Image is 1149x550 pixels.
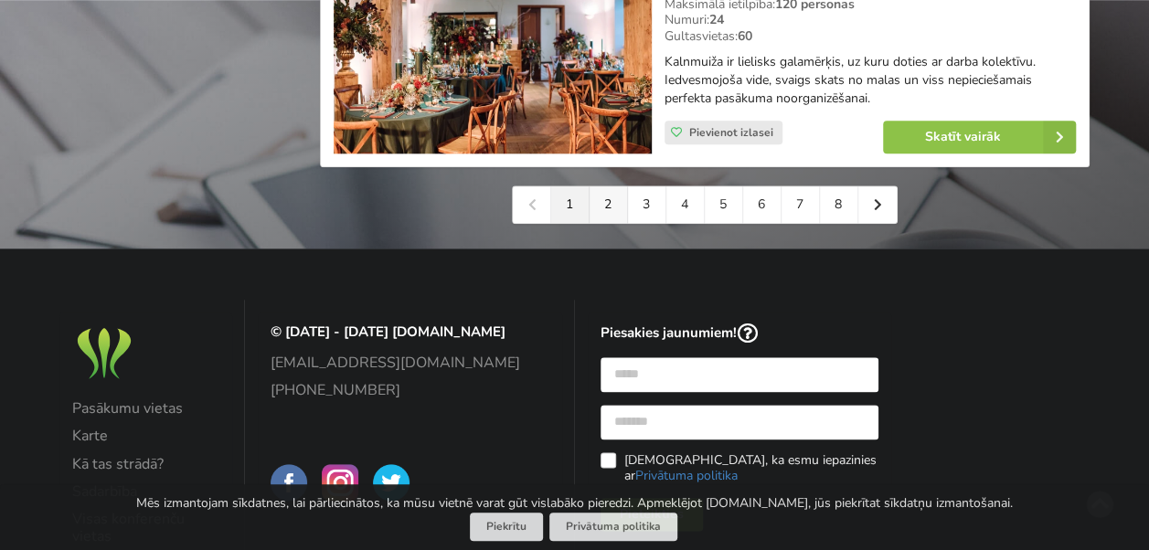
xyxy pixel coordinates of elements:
[551,186,590,223] a: 1
[549,513,677,541] a: Privātuma politika
[820,186,858,223] a: 8
[689,125,773,140] span: Pievienot izlasei
[743,186,782,223] a: 6
[590,186,628,223] a: 2
[373,464,410,501] img: BalticMeetingRooms on Twitter
[665,12,1076,28] div: Numuri:
[628,186,666,223] a: 3
[705,186,743,223] a: 5
[72,456,219,472] a: Kā tas strādā?
[634,467,737,484] a: Privātuma politika
[738,27,752,45] strong: 60
[782,186,820,223] a: 7
[72,483,219,500] a: Sadarbība
[271,354,549,371] a: [EMAIL_ADDRESS][DOMAIN_NAME]
[470,513,543,541] button: Piekrītu
[72,400,219,417] a: Pasākumu vietas
[601,452,879,483] label: [DEMOGRAPHIC_DATA], ka esmu iepazinies ar
[72,323,136,383] img: Baltic Meeting Rooms
[271,382,549,398] a: [PHONE_NUMBER]
[883,121,1076,153] a: Skatīt vairāk
[665,28,1076,45] div: Gultasvietas:
[601,323,879,344] p: Piesakies jaunumiem!
[271,464,307,501] img: BalticMeetingRooms on Facebook
[271,323,549,341] p: © [DATE] - [DATE] [DOMAIN_NAME]
[72,428,219,444] a: Karte
[665,53,1076,108] p: Kalnmuiža ir lielisks galamērķis, uz kuru doties ar darba kolektīvu. Iedvesmojoša vide, svaigs sk...
[666,186,705,223] a: 4
[709,11,724,28] strong: 24
[322,464,358,501] img: BalticMeetingRooms on Instagram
